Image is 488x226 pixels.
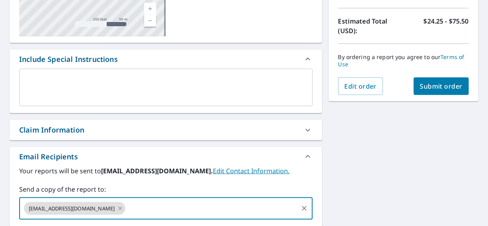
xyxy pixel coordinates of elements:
b: [EMAIL_ADDRESS][DOMAIN_NAME]. [101,167,213,175]
div: Include Special Instructions [10,50,322,69]
button: Submit order [414,77,469,95]
p: By ordering a report you agree to our [338,54,469,68]
a: EditContactInfo [213,167,290,175]
button: Clear [299,203,310,214]
div: [EMAIL_ADDRESS][DOMAIN_NAME] [24,202,125,215]
div: Claim Information [10,120,322,140]
div: Email Recipients [10,147,322,166]
div: Include Special Instructions [19,54,118,65]
div: Claim Information [19,125,84,135]
label: Your reports will be sent to [19,166,313,176]
a: Current Level 17, Zoom Out [144,15,156,27]
a: Terms of Use [338,53,464,68]
label: Send a copy of the report to: [19,184,313,194]
span: Submit order [420,82,463,91]
button: Edit order [338,77,383,95]
div: Email Recipients [19,151,78,162]
p: Estimated Total (USD): [338,16,404,36]
span: [EMAIL_ADDRESS][DOMAIN_NAME] [24,205,119,212]
span: Edit order [345,82,377,91]
p: $24.25 - $75.50 [424,16,469,36]
a: Current Level 17, Zoom In [144,3,156,15]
